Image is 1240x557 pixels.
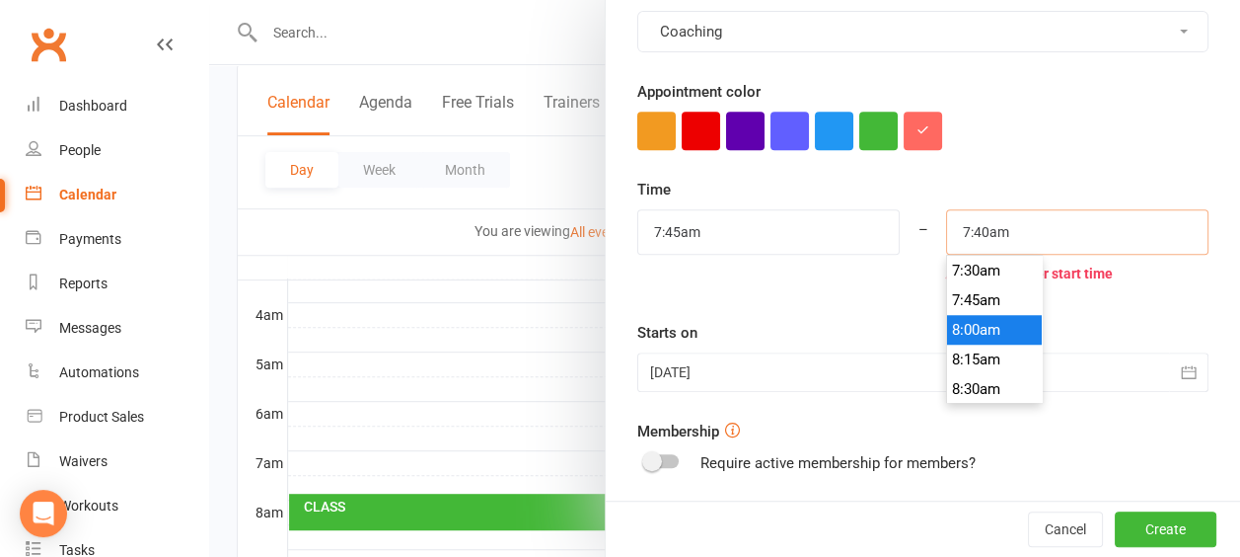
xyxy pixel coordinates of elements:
div: must be after start time [946,255,1208,292]
li: 8:30am [947,374,1042,404]
button: Coaching [637,11,1208,52]
button: Create [1115,512,1216,547]
a: Dashboard [26,84,208,128]
a: Automations [26,351,208,395]
div: Payments [59,231,121,247]
li: 7:30am [947,256,1042,285]
span: Coaching [660,23,722,40]
a: Calendar [26,173,208,217]
div: Dashboard [59,98,127,114]
div: Waivers [59,453,108,469]
a: Clubworx [24,20,73,69]
label: Time [637,178,671,201]
label: Starts on [637,321,697,345]
a: Product Sales [26,395,208,439]
li: 7:45am [947,285,1042,315]
a: Messages [26,306,208,351]
div: Workouts [59,498,118,514]
a: Reports [26,262,208,306]
div: Require active membership for members? [700,451,976,475]
label: Appointment color [637,80,761,104]
div: People [59,142,101,158]
a: Workouts [26,484,208,528]
li: 8:00am [947,315,1042,345]
label: Membership [637,420,719,443]
a: Waivers [26,439,208,484]
div: Messages [59,320,121,336]
div: – [899,209,947,293]
div: Open Intercom Messenger [20,490,67,537]
div: Reports [59,276,108,291]
div: Product Sales [59,409,144,425]
div: Calendar [59,187,116,202]
li: 8:15am [947,345,1042,374]
button: Cancel [1028,512,1103,547]
a: People [26,128,208,173]
div: Automations [59,364,139,380]
a: Payments [26,217,208,262]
